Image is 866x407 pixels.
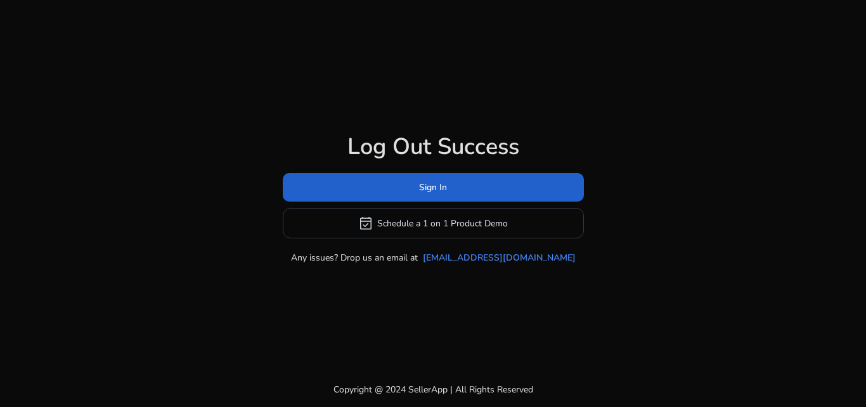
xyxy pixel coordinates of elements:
[283,208,584,238] button: event_availableSchedule a 1 on 1 Product Demo
[419,181,447,194] span: Sign In
[423,251,576,264] a: [EMAIL_ADDRESS][DOMAIN_NAME]
[291,251,418,264] p: Any issues? Drop us an email at
[283,173,584,202] button: Sign In
[283,133,584,160] h1: Log Out Success
[358,216,373,231] span: event_available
